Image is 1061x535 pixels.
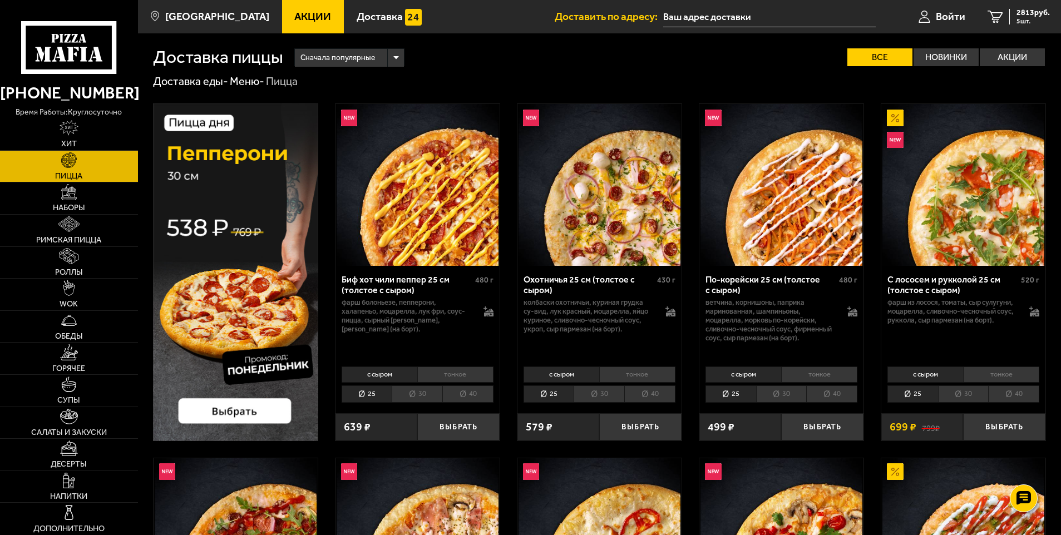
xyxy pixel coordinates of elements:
button: Выбрать [417,413,500,440]
img: Новинка [159,463,176,480]
li: с сыром [524,366,599,382]
s: 799 ₽ [922,422,940,433]
li: с сыром [887,366,963,382]
span: Наборы [53,204,85,212]
span: [GEOGRAPHIC_DATA] [165,11,269,22]
li: 40 [988,385,1039,403]
span: 639 ₽ [344,422,371,433]
span: Сначала популярные [300,47,375,68]
img: Новинка [523,463,540,480]
span: 5 шт. [1016,18,1050,24]
div: Биф хот чили пеппер 25 см (толстое с сыром) [342,274,472,295]
a: НовинкаБиф хот чили пеппер 25 см (толстое с сыром) [335,104,500,266]
span: Салаты и закуски [31,429,107,437]
button: Выбрать [599,413,682,440]
button: Выбрать [963,413,1045,440]
p: фарш болоньезе, пепперони, халапеньо, моцарелла, лук фри, соус-пицца, сырный [PERSON_NAME], [PERS... [342,298,473,334]
label: Новинки [914,48,979,66]
img: Новинка [341,110,358,126]
label: Все [847,48,912,66]
img: По-корейски 25 см (толстое с сыром) [700,104,862,266]
li: 30 [392,385,442,403]
img: Новинка [341,463,358,480]
span: 480 г [475,275,494,285]
span: Пицца [55,172,82,180]
li: 25 [524,385,574,403]
li: тонкое [599,366,675,382]
a: Меню- [230,75,264,88]
li: тонкое [417,366,494,382]
span: 2813 руб. [1016,9,1050,17]
li: 25 [887,385,938,403]
span: Хит [61,140,77,148]
img: 15daf4d41897b9f0e9f617042186c801.svg [405,9,422,26]
li: с сыром [342,366,417,382]
a: АкционныйНовинкаС лососем и рукколой 25 см (толстое с сыром) [881,104,1045,266]
div: С лососем и рукколой 25 см (толстое с сыром) [887,274,1018,295]
p: фарш из лосося, томаты, сыр сулугуни, моцарелла, сливочно-чесночный соус, руккола, сыр пармезан (... [887,298,1019,325]
span: Римская пицца [36,236,101,244]
li: 30 [574,385,624,403]
li: 25 [342,385,392,403]
p: ветчина, корнишоны, паприка маринованная, шампиньоны, моцарелла, морковь по-корейски, сливочно-че... [705,298,837,342]
img: Акционный [887,110,904,126]
span: Обеды [55,333,83,340]
li: с сыром [705,366,781,382]
img: Акционный [887,463,904,480]
a: НовинкаПо-корейски 25 см (толстое с сыром) [699,104,863,266]
img: Новинка [705,110,722,126]
input: Ваш адрес доставки [663,7,875,27]
span: 499 ₽ [708,422,734,433]
span: 579 ₽ [526,422,552,433]
span: Десерты [51,460,87,468]
li: 25 [705,385,756,403]
li: 30 [756,385,807,403]
span: 520 г [1021,275,1039,285]
span: Роллы [55,269,83,276]
li: тонкое [963,366,1039,382]
button: Выбрать [781,413,863,440]
span: Доставка [357,11,403,22]
a: Доставка еды- [153,75,228,88]
a: НовинкаОхотничья 25 см (толстое с сыром) [517,104,682,266]
p: колбаски охотничьи, куриная грудка су-вид, лук красный, моцарелла, яйцо куриное, сливочно-чесночн... [524,298,655,334]
span: 699 ₽ [890,422,916,433]
li: 40 [806,385,857,403]
h1: Доставка пиццы [153,48,283,66]
img: Новинка [887,132,904,148]
span: Горячее [52,365,85,373]
span: Войти [936,11,965,22]
img: Биф хот чили пеппер 25 см (толстое с сыром) [337,104,499,266]
li: 40 [442,385,494,403]
div: По-корейски 25 см (толстое с сыром) [705,274,836,295]
label: Акции [980,48,1045,66]
span: Доставить по адресу: [555,11,663,22]
img: Охотничья 25 см (толстое с сыром) [519,104,680,266]
span: Напитки [50,493,87,501]
span: Дополнительно [33,525,105,533]
li: 30 [938,385,989,403]
div: Охотничья 25 см (толстое с сыром) [524,274,654,295]
img: Новинка [705,463,722,480]
img: Новинка [523,110,540,126]
li: тонкое [781,366,857,382]
span: WOK [60,300,78,308]
span: Акции [294,11,331,22]
div: Пицца [266,75,298,89]
li: 40 [624,385,675,403]
img: С лососем и рукколой 25 см (толстое с сыром) [882,104,1044,266]
span: 480 г [839,275,857,285]
span: Супы [57,397,80,404]
span: 430 г [657,275,675,285]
